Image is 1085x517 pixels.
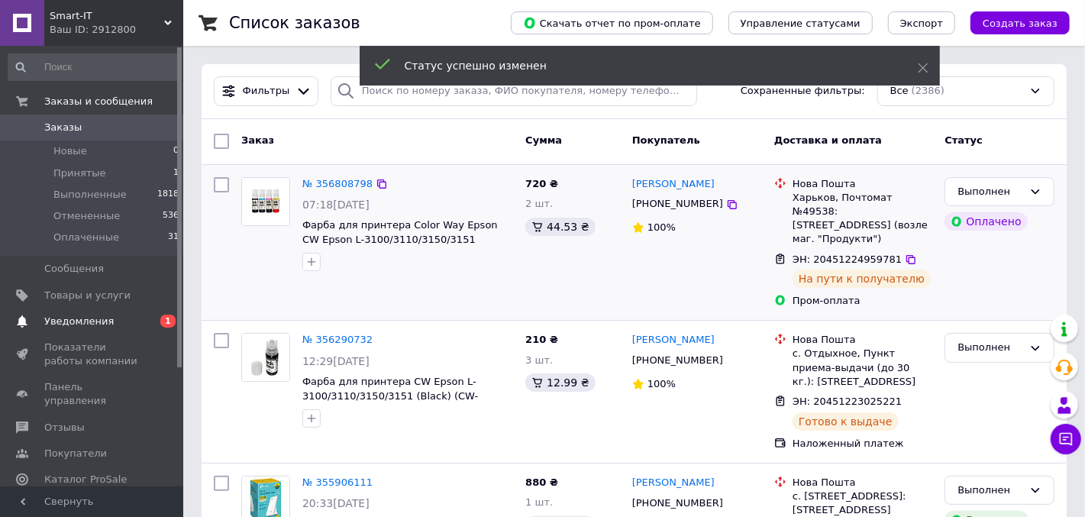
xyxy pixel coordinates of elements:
[1051,424,1081,454] button: Чат с покупателем
[241,333,290,382] a: Фото товару
[632,476,715,490] a: [PERSON_NAME]
[647,378,676,389] span: 100%
[774,134,882,146] span: Доставка и оплата
[970,11,1070,34] button: Создать заказ
[44,341,141,368] span: Показатели работы компании
[793,270,931,288] div: На пути к получателю
[793,191,932,247] div: Харьков, Почтомат №49538: [STREET_ADDRESS] (возле маг. "Продукти")
[912,85,945,96] span: (2386)
[793,347,932,389] div: с. Отдыхное, Пункт приема-выдачи (до 30 кг.): [STREET_ADDRESS]
[241,134,274,146] span: Заказ
[53,188,127,202] span: Выполненные
[525,334,558,345] span: 210 ₴
[525,496,553,508] span: 1 шт.
[741,18,861,29] span: Управление статусами
[302,219,498,259] a: Фарба для принтера Color Way Epson CW Epson L-3100/3110/3150/3151 4*70мл
[243,84,290,99] span: Фильтры
[793,412,898,431] div: Готово к выдаче
[900,18,943,29] span: Экспорт
[957,184,1023,200] div: Выполнен
[632,333,715,347] a: [PERSON_NAME]
[241,177,290,226] a: Фото товару
[302,376,478,415] a: Фарба для принтера CW Epson L-3100/3110/3150/3151 (Black) (CW-EW310BK01) 70мл
[945,134,983,146] span: Статус
[168,231,179,244] span: 31
[525,178,558,189] span: 720 ₴
[632,497,723,509] span: [PHONE_NUMBER]
[50,23,183,37] div: Ваш ID: 2912800
[957,340,1023,356] div: Выполнен
[8,53,180,81] input: Поиск
[53,166,106,180] span: Принятые
[632,177,715,192] a: [PERSON_NAME]
[890,84,909,99] span: Все
[525,477,558,488] span: 880 ₴
[728,11,873,34] button: Управление статусами
[793,254,902,265] span: ЭН: 20451224959781
[793,396,902,407] span: ЭН: 20451223025221
[793,333,932,347] div: Нова Пошта
[632,198,723,209] span: [PHONE_NUMBER]
[793,294,932,308] div: Пром-оплата
[44,380,141,408] span: Панель управления
[302,497,370,509] span: 20:33[DATE]
[302,178,373,189] a: № 356808798
[44,447,107,460] span: Покупатели
[525,218,595,236] div: 44.53 ₴
[242,334,289,381] img: Фото товару
[525,354,553,366] span: 3 шт.
[173,166,179,180] span: 1
[793,490,932,517] div: с. [STREET_ADDRESS]: [STREET_ADDRESS]
[523,16,701,30] span: Скачать отчет по пром-оплате
[302,477,373,488] a: № 355906111
[955,17,1070,28] a: Создать заказ
[44,121,82,134] span: Заказы
[525,373,595,392] div: 12.99 ₴
[160,315,176,328] span: 1
[163,209,179,223] span: 536
[44,95,153,108] span: Заказы и сообщения
[302,199,370,211] span: 07:18[DATE]
[302,355,370,367] span: 12:29[DATE]
[53,144,87,158] span: Новые
[525,134,562,146] span: Сумма
[44,262,104,276] span: Сообщения
[525,198,553,209] span: 2 шт.
[793,476,932,490] div: Нова Пошта
[229,14,360,32] h1: Список заказов
[242,178,289,225] img: Фото товару
[741,84,865,99] span: Сохраненные фильтры:
[983,18,1058,29] span: Создать заказ
[405,58,880,73] div: Статус успешно изменен
[647,221,676,233] span: 100%
[945,212,1027,231] div: Оплачено
[44,473,127,486] span: Каталог ProSale
[511,11,713,34] button: Скачать отчет по пром-оплате
[173,144,179,158] span: 0
[632,354,723,366] span: [PHONE_NUMBER]
[50,9,164,23] span: Smart-IT
[302,334,373,345] a: № 356290732
[44,289,131,302] span: Товары и услуги
[632,134,700,146] span: Покупатель
[44,315,114,328] span: Уведомления
[957,483,1023,499] div: Выполнен
[53,209,120,223] span: Отмененные
[331,76,697,106] input: Поиск по номеру заказа, ФИО покупателя, номеру телефона, Email, номеру накладной
[793,177,932,191] div: Нова Пошта
[44,421,85,435] span: Отзывы
[888,11,955,34] button: Экспорт
[157,188,179,202] span: 1818
[793,437,932,451] div: Наложенный платеж
[53,231,119,244] span: Оплаченные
